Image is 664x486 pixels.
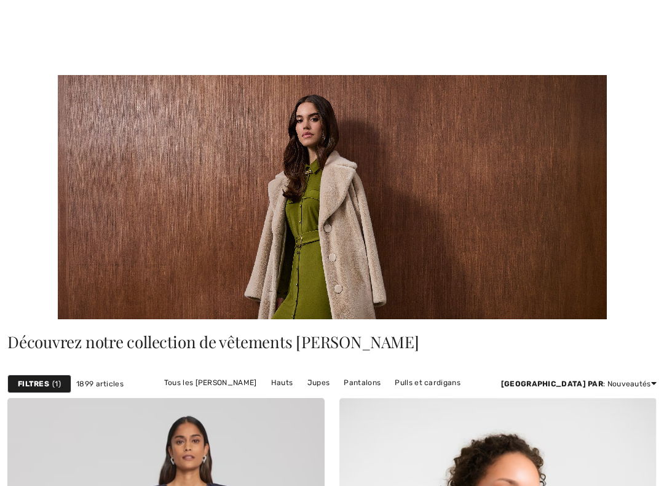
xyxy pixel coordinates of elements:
[158,375,263,391] a: Tous les [PERSON_NAME]
[501,378,657,389] div: : Nouveautés
[177,391,274,407] a: Robes et combinaisons
[353,391,447,407] a: Vêtements d'extérieur
[338,375,387,391] a: Pantalons
[276,391,351,407] a: Vestes et blazers
[76,378,124,389] span: 1899 articles
[52,378,61,389] span: 1
[265,375,299,391] a: Hauts
[501,380,603,388] strong: [GEOGRAPHIC_DATA] par
[58,75,607,319] img: Joseph Ribkoff Canada : Vêtements pour femmes | 1ère Avenue
[389,375,466,391] a: Pulls et cardigans
[301,375,336,391] a: Jupes
[7,331,419,353] span: Découvrez notre collection de vêtements [PERSON_NAME]
[18,378,49,389] strong: Filtres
